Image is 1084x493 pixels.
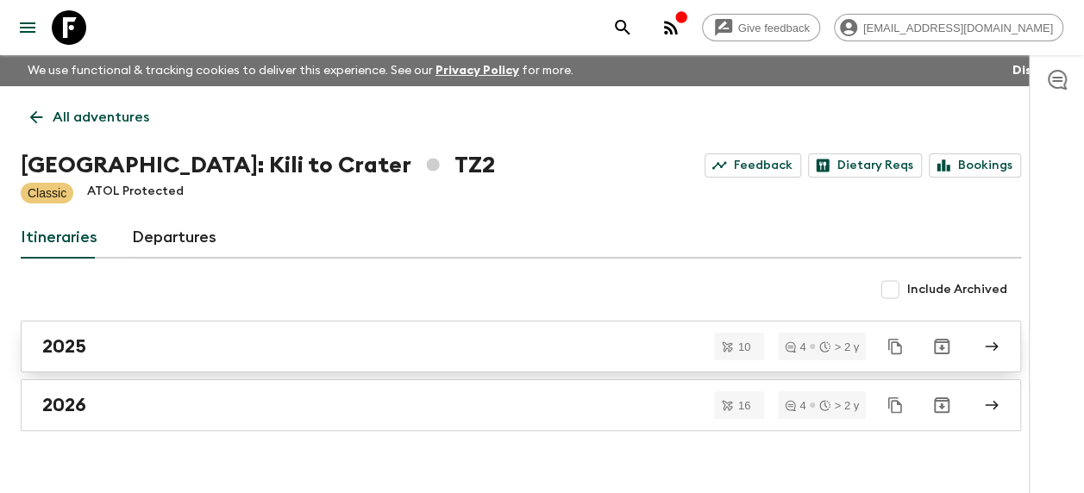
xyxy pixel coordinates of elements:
button: Archive [924,388,959,422]
div: 4 [785,341,805,353]
div: 4 [785,400,805,411]
h1: [GEOGRAPHIC_DATA]: Kili to Crater TZ2 [21,148,495,183]
button: menu [10,10,45,45]
button: Duplicate [880,331,911,362]
a: 2025 [21,321,1021,372]
span: 16 [728,400,761,411]
p: All adventures [53,107,149,128]
a: Feedback [705,153,801,178]
a: 2026 [21,379,1021,431]
h2: 2025 [42,335,86,358]
a: Itineraries [21,217,97,259]
a: Departures [132,217,216,259]
a: All adventures [21,100,159,134]
p: ATOL Protected [87,183,184,203]
div: > 2 y [819,341,859,353]
a: Privacy Policy [435,65,519,77]
p: We use functional & tracking cookies to deliver this experience. See our for more. [21,55,580,86]
a: Give feedback [702,14,820,41]
button: Dismiss [1008,59,1063,83]
h2: 2026 [42,394,86,416]
span: Include Archived [907,281,1007,298]
p: Classic [28,184,66,202]
span: [EMAIL_ADDRESS][DOMAIN_NAME] [854,22,1062,34]
span: 10 [728,341,761,353]
div: > 2 y [819,400,859,411]
button: Duplicate [880,390,911,421]
a: Bookings [929,153,1021,178]
a: Dietary Reqs [808,153,922,178]
button: Archive [924,329,959,364]
span: Give feedback [729,22,819,34]
button: search adventures [605,10,640,45]
div: [EMAIL_ADDRESS][DOMAIN_NAME] [834,14,1063,41]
